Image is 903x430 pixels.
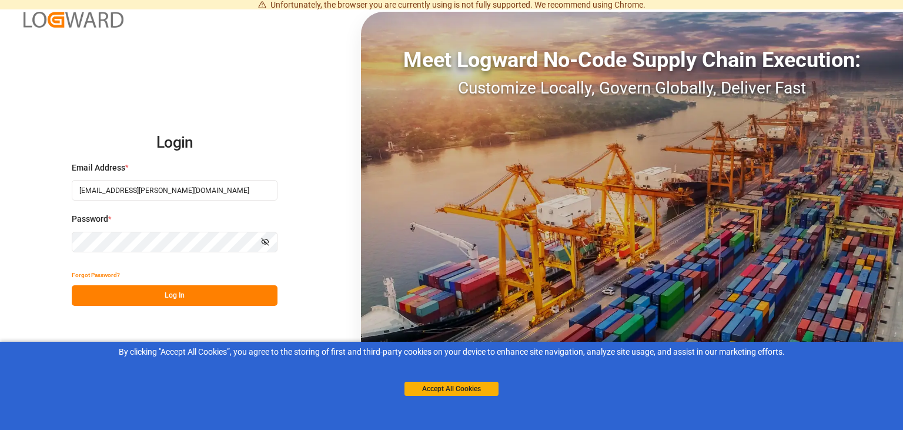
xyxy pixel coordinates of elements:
button: Accept All Cookies [404,382,499,396]
span: Email Address [72,162,125,174]
div: Meet Logward No-Code Supply Chain Execution: [361,44,903,76]
span: Password [72,213,108,225]
button: Forgot Password? [72,265,120,285]
div: By clicking "Accept All Cookies”, you agree to the storing of first and third-party cookies on yo... [8,346,895,358]
div: Customize Locally, Govern Globally, Deliver Fast [361,76,903,101]
input: Enter your email [72,180,277,201]
button: Log In [72,285,277,306]
h2: Login [72,124,277,162]
img: Logward_new_orange.png [24,12,123,28]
